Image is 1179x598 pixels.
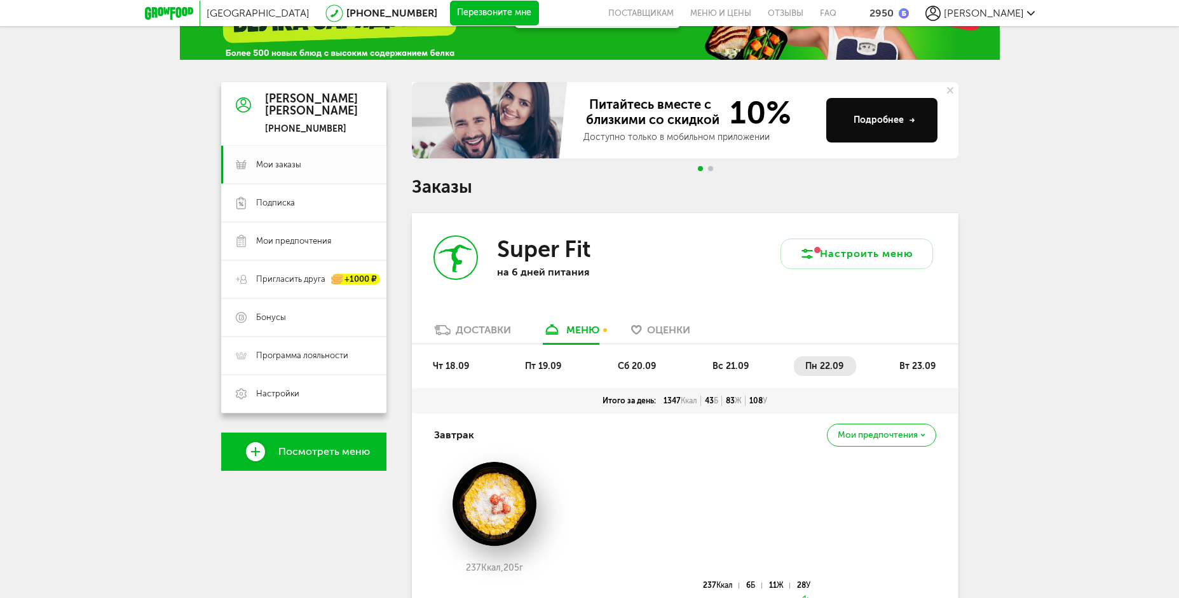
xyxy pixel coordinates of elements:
[278,446,370,457] span: Посмотреть меню
[221,298,386,337] a: Бонусы
[722,97,791,129] span: 10%
[433,361,469,372] span: чт 18.09
[583,97,722,129] span: Питайтесь вместе с близкими со скидкой
[256,197,295,209] span: Подписка
[763,396,767,405] span: У
[647,324,690,336] span: Оценки
[450,1,539,26] button: Перезвоните мне
[256,312,286,323] span: Бонусы
[412,179,958,195] h1: Заказы
[751,581,755,590] span: Б
[838,431,918,440] span: Мои предпочтения
[256,235,331,247] span: Мои предпочтения
[805,361,843,372] span: пн 22.09
[780,239,933,269] button: Настроить меню
[346,7,437,19] a: [PHONE_NUMBER]
[698,166,703,171] span: Go to slide 1
[497,235,590,263] h3: Super Fit
[434,423,474,447] h4: Завтрак
[434,563,555,573] div: 237 205
[769,583,790,588] div: 11
[797,583,810,588] div: 28
[207,7,310,19] span: [GEOGRAPHIC_DATA]
[826,98,937,143] button: Подробнее
[519,562,523,573] span: г
[428,323,517,344] a: Доставки
[708,166,713,171] span: Go to slide 2
[536,323,606,344] a: меню
[525,361,561,372] span: пт 19.09
[899,361,936,372] span: вт 23.09
[221,222,386,260] a: Мои предпочтения
[716,581,733,590] span: Ккал
[412,82,571,158] img: family-banner.579af9d.jpg
[703,583,739,588] div: 237
[899,8,909,18] img: bonus_b.cdccf46.png
[714,396,718,405] span: Б
[221,433,386,471] a: Посмотреть меню
[256,159,301,170] span: Мои заказы
[256,350,348,361] span: Программа лояльности
[777,581,784,590] span: Ж
[481,562,503,573] span: Ккал,
[265,93,358,118] div: [PERSON_NAME] [PERSON_NAME]
[332,274,380,285] div: +1000 ₽
[806,581,810,590] span: У
[583,131,816,144] div: Доступно только в мобильном приложении
[701,396,722,406] div: 43
[221,146,386,184] a: Мои заказы
[854,114,915,127] div: Подробнее
[497,266,662,278] p: на 6 дней питания
[746,396,771,406] div: 108
[221,375,386,413] a: Настройки
[660,396,701,406] div: 1347
[746,583,761,588] div: 6
[681,396,697,405] span: Ккал
[434,461,555,547] img: big_YmUIJ0e5ZOoZTlSS.png
[221,260,386,298] a: Пригласить друга +1000 ₽
[256,274,325,285] span: Пригласить друга
[456,324,511,336] div: Доставки
[618,361,656,372] span: сб 20.09
[221,184,386,222] a: Подписка
[735,396,742,405] span: Ж
[599,396,660,406] div: Итого за день:
[712,361,749,372] span: вс 21.09
[256,388,299,400] span: Настройки
[265,123,358,135] div: [PHONE_NUMBER]
[944,7,1024,19] span: [PERSON_NAME]
[566,324,599,336] div: меню
[625,323,697,344] a: Оценки
[869,7,894,19] div: 2950
[722,396,746,406] div: 83
[221,337,386,375] a: Программа лояльности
